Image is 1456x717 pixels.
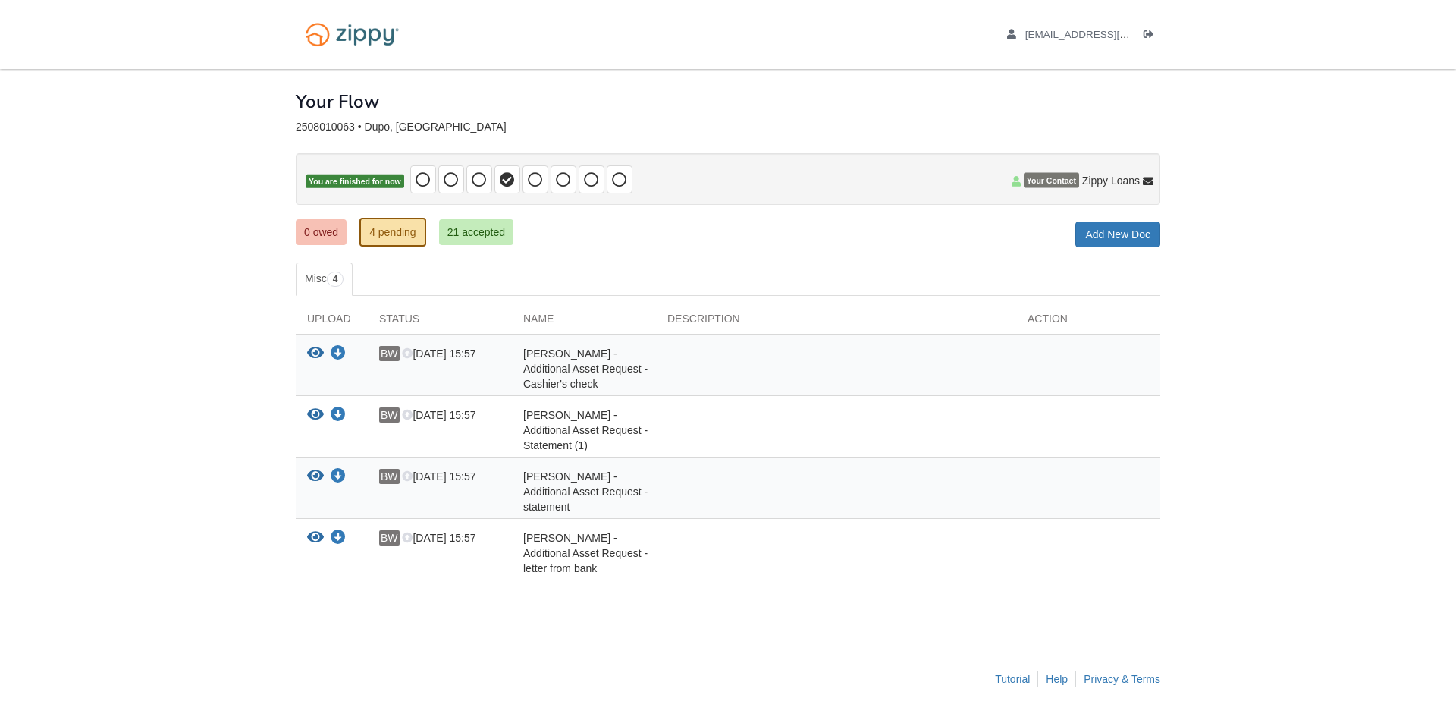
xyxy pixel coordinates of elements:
span: benjaminwuelling@gmail.com [1025,29,1199,40]
button: View Benjamin Wuelling - Additional Asset Request - Statement (1) [307,407,324,423]
span: BW [379,469,400,484]
span: [PERSON_NAME] - Additional Asset Request - Cashier's check [523,347,648,390]
span: [DATE] 15:57 [402,347,475,360]
img: Logo [296,15,409,54]
span: BW [379,530,400,546]
a: 21 accepted [439,219,513,245]
span: BW [379,346,400,361]
a: Tutorial [995,673,1030,685]
button: View Benjamin Wuelling - Additional Asset Request - letter from bank [307,530,324,546]
a: Download Benjamin Wuelling - Additional Asset Request - Statement (1) [331,410,346,422]
a: edit profile [1007,29,1199,44]
a: Download Benjamin Wuelling - Additional Asset Request - letter from bank [331,533,346,545]
h1: Your Flow [296,92,379,112]
span: [DATE] 15:57 [402,532,475,544]
span: You are finished for now [306,175,404,189]
div: Status [368,311,512,334]
div: Upload [296,311,368,334]
span: [PERSON_NAME] - Additional Asset Request - Statement (1) [523,409,648,451]
span: 4 [327,272,344,287]
div: 2508010063 • Dupo, [GEOGRAPHIC_DATA] [296,121,1160,134]
a: 4 pending [359,218,426,247]
span: Zippy Loans [1082,173,1140,188]
a: Log out [1144,29,1160,44]
button: View Benjamin Wuelling - Additional Asset Request - Cashier's check [307,346,324,362]
a: Download Benjamin Wuelling - Additional Asset Request - statement [331,471,346,483]
span: Your Contact [1024,173,1079,188]
span: BW [379,407,400,423]
button: View Benjamin Wuelling - Additional Asset Request - statement [307,469,324,485]
span: [PERSON_NAME] - Additional Asset Request - statement [523,470,648,513]
a: Help [1046,673,1068,685]
a: Add New Doc [1075,222,1160,247]
a: Privacy & Terms [1084,673,1160,685]
a: Misc [296,263,353,296]
a: 0 owed [296,219,347,245]
span: [DATE] 15:57 [402,409,475,421]
span: [PERSON_NAME] - Additional Asset Request - letter from bank [523,532,648,574]
div: Action [1016,311,1160,334]
span: [DATE] 15:57 [402,470,475,483]
div: Name [512,311,656,334]
a: Download Benjamin Wuelling - Additional Asset Request - Cashier's check [331,348,346,360]
div: Description [656,311,1016,334]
